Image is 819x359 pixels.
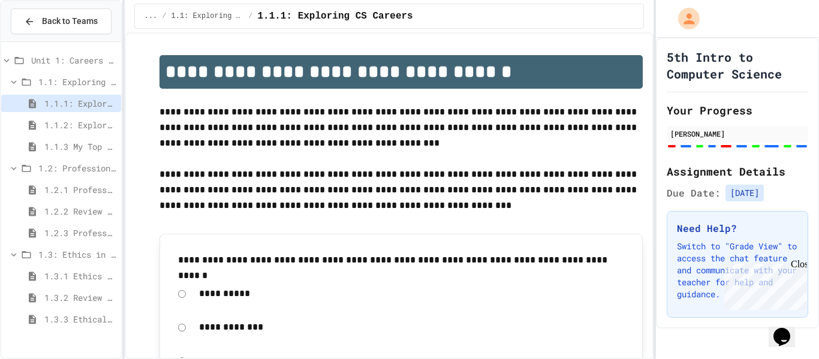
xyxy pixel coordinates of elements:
span: Due Date: [667,186,721,200]
span: ... [144,11,158,21]
div: [PERSON_NAME] [670,128,805,139]
span: 1.2: Professional Communication [38,162,116,174]
button: Back to Teams [11,8,112,34]
h2: Your Progress [667,102,808,119]
p: Switch to "Grade View" to access the chat feature and communicate with your teacher for help and ... [677,240,798,300]
h1: 5th Intro to Computer Science [667,49,808,82]
span: / [162,11,166,21]
span: 1.3: Ethics in Computing [38,248,116,261]
span: / [248,11,252,21]
span: Unit 1: Careers & Professionalism [31,54,116,67]
span: Back to Teams [42,15,98,28]
span: 1.1.3 My Top 3 CS Careers! [44,140,116,153]
div: My Account [666,5,703,32]
span: 1.1.2: Exploring CS Careers - Review [44,119,116,131]
h2: Assignment Details [667,163,808,180]
iframe: chat widget [719,259,807,310]
span: 1.1.1: Exploring CS Careers [257,9,412,23]
h3: Need Help? [677,221,798,236]
span: [DATE] [725,185,764,201]
span: 1.2.3 Professional Communication Challenge [44,227,116,239]
div: Chat with us now!Close [5,5,83,76]
span: 1.3.1 Ethics in Computer Science [44,270,116,282]
span: 1.2.1 Professional Communication [44,183,116,196]
span: 1.1: Exploring CS Careers [171,11,244,21]
span: 1.2.2 Review - Professional Communication [44,205,116,218]
span: 1.1.1: Exploring CS Careers [44,97,116,110]
span: 1.3.3 Ethical dilemma reflections [44,313,116,325]
span: 1.1: Exploring CS Careers [38,76,116,88]
span: 1.3.2 Review - Ethics in Computer Science [44,291,116,304]
iframe: chat widget [769,311,807,347]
